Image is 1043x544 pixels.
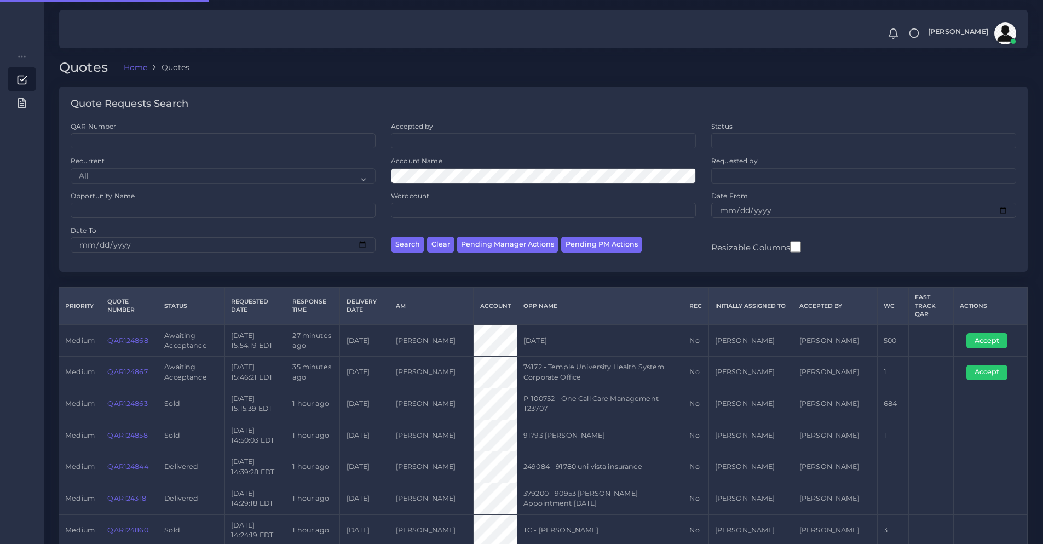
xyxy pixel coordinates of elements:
[389,451,474,483] td: [PERSON_NAME]
[286,325,340,357] td: 27 minutes ago
[708,451,793,483] td: [PERSON_NAME]
[877,388,908,420] td: 684
[286,357,340,388] td: 35 minutes ago
[708,357,793,388] td: [PERSON_NAME]
[711,156,758,165] label: Requested by
[877,288,908,325] th: WC
[966,365,1007,380] button: Accept
[286,288,340,325] th: Response Time
[711,191,748,201] label: Date From
[683,420,708,451] td: No
[793,388,877,420] td: [PERSON_NAME]
[923,22,1020,44] a: [PERSON_NAME]avatar
[427,237,454,253] button: Clear
[59,60,116,76] h2: Quotes
[708,420,793,451] td: [PERSON_NAME]
[517,288,683,325] th: Opp Name
[391,122,434,131] label: Accepted by
[389,420,474,451] td: [PERSON_NAME]
[158,325,225,357] td: Awaiting Acceptance
[286,420,340,451] td: 1 hour ago
[517,388,683,420] td: P-100752 - One Call Care Management - T23707
[107,526,148,534] a: QAR124860
[286,388,340,420] td: 1 hour ago
[683,288,708,325] th: REC
[65,462,95,471] span: medium
[517,420,683,451] td: 91793 [PERSON_NAME]
[391,237,424,253] button: Search
[107,462,148,471] a: QAR124844
[65,399,95,408] span: medium
[793,288,877,325] th: Accepted by
[389,388,474,420] td: [PERSON_NAME]
[158,388,225,420] td: Sold
[708,388,793,420] td: [PERSON_NAME]
[225,325,286,357] td: [DATE] 15:54:19 EDT
[158,451,225,483] td: Delivered
[340,357,389,388] td: [DATE]
[793,357,877,388] td: [PERSON_NAME]
[225,388,286,420] td: [DATE] 15:15:39 EDT
[793,325,877,357] td: [PERSON_NAME]
[124,62,148,73] a: Home
[389,325,474,357] td: [PERSON_NAME]
[158,357,225,388] td: Awaiting Acceptance
[561,237,642,253] button: Pending PM Actions
[793,483,877,514] td: [PERSON_NAME]
[877,357,908,388] td: 1
[517,451,683,483] td: 249084 - 91780 uni vista insurance
[683,451,708,483] td: No
[158,483,225,514] td: Delivered
[59,288,101,325] th: Priority
[107,494,146,502] a: QAR124318
[517,483,683,514] td: 379200 - 90953 [PERSON_NAME] Appointment [DATE]
[107,399,147,408] a: QAR124863
[71,191,135,201] label: Opportunity Name
[389,288,474,325] th: AM
[107,336,148,345] a: QAR124868
[954,288,1028,325] th: Actions
[966,333,1007,348] button: Accept
[65,494,95,502] span: medium
[158,288,225,325] th: Status
[711,122,733,131] label: Status
[107,431,147,439] a: QAR124858
[711,240,801,254] label: Resizable Columns
[391,156,442,165] label: Account Name
[994,22,1016,44] img: avatar
[225,451,286,483] td: [DATE] 14:39:28 EDT
[708,288,793,325] th: Initially Assigned to
[286,451,340,483] td: 1 hour ago
[793,420,877,451] td: [PERSON_NAME]
[225,420,286,451] td: [DATE] 14:50:03 EDT
[708,325,793,357] td: [PERSON_NAME]
[340,325,389,357] td: [DATE]
[877,420,908,451] td: 1
[65,368,95,376] span: medium
[107,368,147,376] a: QAR124867
[517,357,683,388] td: 74172 - Temple University Health System Corporate Office
[225,357,286,388] td: [DATE] 15:46:21 EDT
[793,451,877,483] td: [PERSON_NAME]
[683,388,708,420] td: No
[877,325,908,357] td: 500
[474,288,517,325] th: Account
[517,325,683,357] td: [DATE]
[158,420,225,451] td: Sold
[340,420,389,451] td: [DATE]
[65,431,95,439] span: medium
[286,483,340,514] td: 1 hour ago
[65,336,95,345] span: medium
[340,451,389,483] td: [DATE]
[225,288,286,325] th: Requested Date
[391,191,429,201] label: Wordcount
[340,288,389,325] th: Delivery Date
[71,122,116,131] label: QAR Number
[71,226,96,235] label: Date To
[389,483,474,514] td: [PERSON_NAME]
[340,388,389,420] td: [DATE]
[708,483,793,514] td: [PERSON_NAME]
[790,240,801,254] input: Resizable Columns
[340,483,389,514] td: [DATE]
[71,156,105,165] label: Recurrent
